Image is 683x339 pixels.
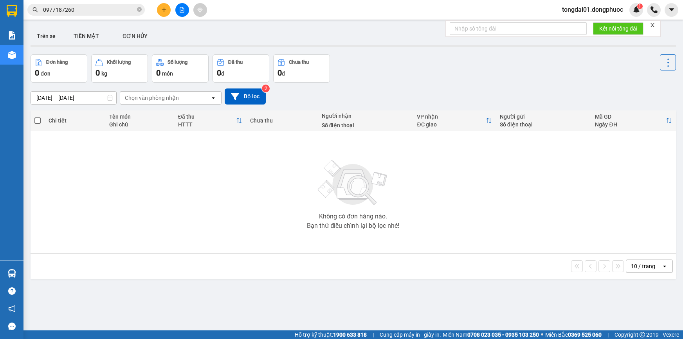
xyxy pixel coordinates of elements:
[137,7,142,12] span: close-circle
[637,4,643,9] sup: 1
[221,70,224,77] span: đ
[8,305,16,312] span: notification
[373,330,374,339] span: |
[417,121,485,128] div: ĐC giao
[8,51,16,59] img: warehouse-icon
[322,122,409,128] div: Số điện thoại
[638,4,641,9] span: 1
[333,332,367,338] strong: 1900 633 818
[109,114,170,120] div: Tên món
[178,114,236,120] div: Đã thu
[595,114,665,120] div: Mã GD
[31,54,87,83] button: Đơn hàng0đơn
[137,6,142,14] span: close-circle
[91,54,148,83] button: Khối lượng0kg
[593,22,643,35] button: Kết nối tổng đài
[193,3,207,17] button: aim
[8,287,16,295] span: question-circle
[228,60,243,65] div: Đã thu
[568,332,602,338] strong: 0369 525 060
[49,117,101,124] div: Chi tiết
[467,332,539,338] strong: 0708 023 035 - 0935 103 250
[607,330,609,339] span: |
[109,121,170,128] div: Ghi chú
[156,68,160,78] span: 0
[450,22,587,35] input: Nhập số tổng đài
[278,68,282,78] span: 0
[46,60,68,65] div: Đơn hàng
[413,110,496,131] th: Toggle SortBy
[668,6,675,13] span: caret-down
[74,33,99,39] span: TIỀN MẶT
[179,7,185,13] span: file-add
[162,70,173,77] span: món
[41,70,50,77] span: đơn
[35,68,39,78] span: 0
[500,114,587,120] div: Người gửi
[125,94,179,102] div: Chọn văn phòng nhận
[417,114,485,120] div: VP nhận
[7,5,17,17] img: logo-vxr
[152,54,209,83] button: Số lượng0món
[101,70,107,77] span: kg
[32,7,38,13] span: search
[161,7,167,13] span: plus
[178,121,236,128] div: HTTT
[500,121,587,128] div: Số điện thoại
[197,7,203,13] span: aim
[96,68,100,78] span: 0
[545,330,602,339] span: Miền Bắc
[591,110,676,131] th: Toggle SortBy
[174,110,246,131] th: Toggle SortBy
[556,5,629,14] span: tongdai01.dongphuoc
[43,5,135,14] input: Tìm tên, số ĐT hoặc mã đơn
[295,330,367,339] span: Hỗ trợ kỹ thuật:
[8,269,16,278] img: warehouse-icon
[380,330,441,339] span: Cung cấp máy in - giấy in:
[168,60,187,65] div: Số lượng
[31,92,116,104] input: Select a date range.
[157,3,171,17] button: plus
[661,263,668,269] svg: open
[213,54,269,83] button: Đã thu0đ
[107,60,131,65] div: Khối lượng
[443,330,539,339] span: Miền Nam
[640,332,645,337] span: copyright
[314,155,392,210] img: svg+xml;base64,PHN2ZyBjbGFzcz0ibGlzdC1wbHVnX19zdmciIHhtbG5zPSJodHRwOi8vd3d3LnczLm9yZy8yMDAwL3N2Zy...
[665,3,678,17] button: caret-down
[273,54,330,83] button: Chưa thu0đ
[595,121,665,128] div: Ngày ĐH
[651,6,658,13] img: phone-icon
[599,24,637,33] span: Kết nối tổng đài
[8,323,16,330] span: message
[650,22,655,28] span: close
[250,117,314,124] div: Chưa thu
[225,88,266,105] button: Bộ lọc
[8,31,16,40] img: solution-icon
[210,95,216,101] svg: open
[217,68,221,78] span: 0
[633,6,640,13] img: icon-new-feature
[31,27,62,45] button: Trên xe
[541,333,543,336] span: ⚪️
[319,213,387,220] div: Không có đơn hàng nào.
[282,70,285,77] span: đ
[289,60,309,65] div: Chưa thu
[307,223,399,229] div: Bạn thử điều chỉnh lại bộ lọc nhé!
[631,262,655,270] div: 10 / trang
[262,85,270,92] sup: 2
[175,3,189,17] button: file-add
[322,113,409,119] div: Người nhận
[123,33,148,39] span: ĐƠN HỦY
